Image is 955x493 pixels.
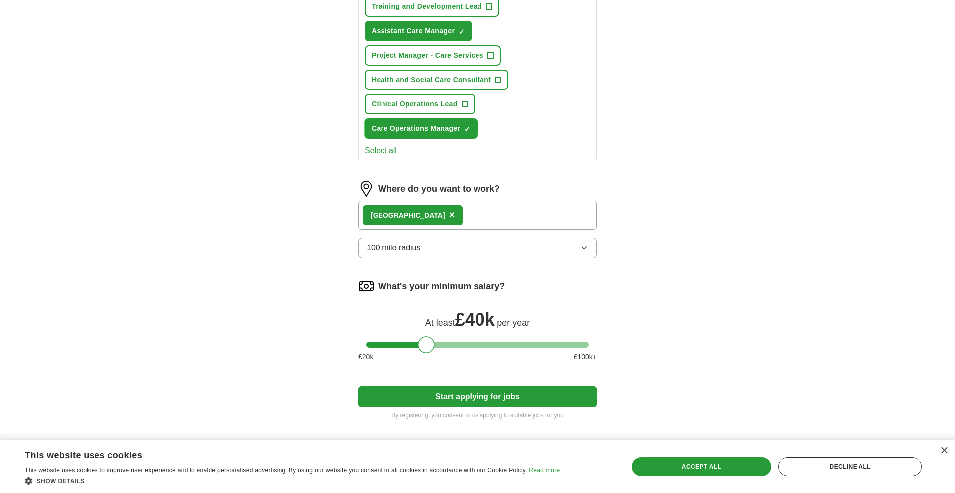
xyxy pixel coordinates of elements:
button: Start applying for jobs [358,386,597,407]
div: Decline all [778,457,922,476]
span: ✓ [459,28,465,36]
button: 100 mile radius [358,238,597,258]
div: Show details [25,476,560,486]
p: By registering, you consent to us applying to suitable jobs for you [358,411,597,420]
div: Accept all [632,457,772,476]
div: [GEOGRAPHIC_DATA] [371,210,445,221]
span: At least [425,318,455,328]
button: Health and Social Care Consultant [365,70,508,90]
span: per year [497,318,530,328]
img: location.png [358,181,374,197]
span: ✓ [464,125,470,133]
span: Project Manager - Care Services [372,50,483,61]
span: Show details [37,478,85,485]
button: Care Operations Manager✓ [365,118,477,139]
span: This website uses cookies to improve user experience and to enable personalised advertising. By u... [25,467,527,474]
span: Training and Development Lead [372,1,482,12]
button: × [449,208,455,223]
label: What's your minimum salary? [378,280,505,293]
label: Where do you want to work? [378,182,500,196]
span: Clinical Operations Lead [372,99,458,109]
h4: Country selection [633,434,788,462]
span: 100 mile radius [367,242,421,254]
button: Assistant Care Manager✓ [365,21,472,41]
button: Select all [365,145,397,157]
span: × [449,209,455,220]
span: Assistant Care Manager [372,26,455,36]
a: Read more, opens a new window [529,467,560,474]
div: This website uses cookies [25,446,535,461]
span: Health and Social Care Consultant [372,75,491,85]
span: Care Operations Manager [372,123,460,134]
button: Project Manager - Care Services [365,45,501,66]
span: £ 100 k+ [574,352,597,362]
img: salary.png [358,278,374,294]
span: £ 20 k [358,352,373,362]
div: Close [940,447,948,455]
span: £ 40k [455,309,495,329]
button: Clinical Operations Lead [365,94,475,114]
